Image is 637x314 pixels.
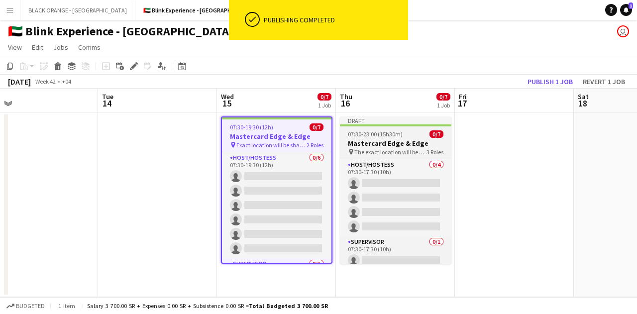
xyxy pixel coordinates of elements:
button: Publish 1 job [524,75,577,88]
span: Comms [78,43,101,52]
span: 1 [629,2,633,9]
app-user-avatar: Carlo Ghadieh [617,25,629,37]
button: Budgeted [5,301,46,312]
span: 17 [457,98,467,109]
span: Total Budgeted 3 700.00 SR [249,302,328,310]
a: Edit [28,41,47,54]
app-card-role: Host/Hostess0/607:30-19:30 (12h) [222,152,331,258]
span: View [8,43,22,52]
span: The exact location will be shared later [354,148,426,156]
div: Draft [340,116,451,124]
h1: 🇦🇪 Blink Experience - [GEOGRAPHIC_DATA] [8,24,233,39]
div: 1 Job [437,102,450,109]
span: 3 Roles [426,148,443,156]
span: 0/7 [310,123,323,131]
div: +04 [62,78,71,85]
button: 🇦🇪 Blink Experience - [GEOGRAPHIC_DATA] [135,0,264,20]
a: 1 [620,4,632,16]
span: Edit [32,43,43,52]
span: Jobs [53,43,68,52]
span: Fri [459,92,467,101]
div: Salary 3 700.00 SR + Expenses 0.00 SR + Subsistence 0.00 SR = [87,302,328,310]
span: 0/7 [436,93,450,101]
app-job-card: 07:30-19:30 (12h)0/7Mastercard Edge & Edge Exact location will be shared later2 RolesHost/Hostess... [221,116,332,264]
span: 14 [101,98,113,109]
span: 07:30-19:30 (12h) [230,123,273,131]
a: Jobs [49,41,72,54]
span: Exact location will be shared later [236,141,307,149]
span: Week 42 [33,78,58,85]
a: Comms [74,41,105,54]
span: 1 item [55,302,79,310]
span: 0/7 [318,93,331,101]
span: 15 [219,98,234,109]
span: Sat [578,92,589,101]
button: Revert 1 job [579,75,629,88]
span: 07:30-23:00 (15h30m) [348,130,403,138]
span: Tue [102,92,113,101]
app-card-role: Host/Hostess0/407:30-17:30 (10h) [340,159,451,236]
h3: Mastercard Edge & Edge [222,132,331,141]
app-card-role: Supervisor0/107:30-17:30 (10h) [340,236,451,270]
span: 18 [576,98,589,109]
span: Thu [340,92,352,101]
div: 1 Job [318,102,331,109]
app-card-role: Supervisor0/1 [222,258,331,292]
span: 2 Roles [307,141,323,149]
div: [DATE] [8,77,31,87]
app-job-card: Draft07:30-23:00 (15h30m)0/7Mastercard Edge & Edge The exact location will be shared later3 Roles... [340,116,451,264]
div: Publishing completed [264,15,404,24]
h3: Mastercard Edge & Edge [340,139,451,148]
span: Budgeted [16,303,45,310]
a: View [4,41,26,54]
button: BLACK ORANGE - [GEOGRAPHIC_DATA] [20,0,135,20]
span: 16 [338,98,352,109]
span: 0/7 [429,130,443,138]
span: Wed [221,92,234,101]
